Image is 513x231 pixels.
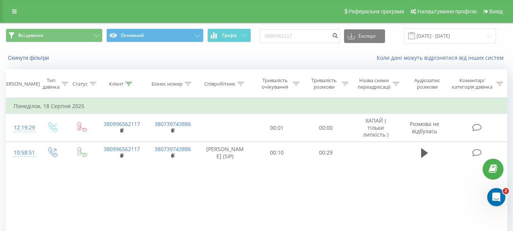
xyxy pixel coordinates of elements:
[6,99,507,114] td: Понеділок, 18 Серпня 2025
[489,8,503,14] span: Вихід
[14,120,30,135] div: 12:19:29
[14,145,30,160] div: 10:58:51
[155,120,191,127] a: 380739743886
[73,81,88,87] div: Статус
[109,81,123,87] div: Клієнт
[198,142,253,164] td: [PERSON_NAME] (SIP)
[357,77,391,90] div: Назва схеми переадресації
[408,77,447,90] div: Аудіозапис розмови
[350,114,401,142] td: ХАПАЙ ( тільки липкість )
[349,8,404,14] span: Реферальна програма
[2,81,40,87] div: [PERSON_NAME]
[377,54,507,61] a: Коли дані можуть відрізнятися вiд інших систем
[259,77,291,90] div: Тривалість очікування
[6,29,103,42] button: Всі дзвінки
[344,29,385,43] button: Експорт
[43,77,60,90] div: Тип дзвінка
[6,54,53,61] button: Скинути фільтри
[18,32,43,38] span: Всі дзвінки
[204,81,235,87] div: Співробітник
[301,114,350,142] td: 00:00
[253,142,301,164] td: 00:10
[104,145,140,153] a: 380996562117
[253,114,301,142] td: 00:01
[222,33,237,38] span: Графік
[152,81,183,87] div: Бізнес номер
[417,8,477,14] span: Налаштування профілю
[308,77,340,90] div: Тривалість розмови
[260,29,340,43] input: Пошук за номером
[106,29,203,42] button: Основний
[104,120,140,127] a: 380996562117
[207,29,251,42] button: Графік
[155,145,191,153] a: 380739743886
[487,188,505,206] iframe: Intercom live chat
[301,142,350,164] td: 00:29
[450,77,494,90] div: Коментар/категорія дзвінка
[410,120,439,134] span: Розмова не відбулась
[503,188,509,194] span: 2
